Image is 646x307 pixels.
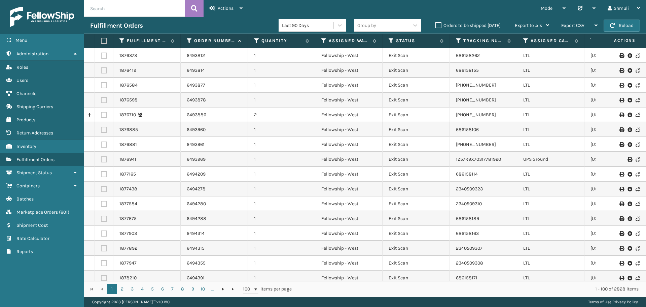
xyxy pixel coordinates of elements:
[119,156,136,163] a: 1876941
[301,286,639,293] div: 1 - 100 of 2828 items
[248,196,315,211] td: 1
[627,97,632,103] i: Pull BOL
[561,23,584,28] span: Export CSV
[16,91,36,96] span: Channels
[450,167,517,182] td: 686158114
[593,35,640,46] span: Actions
[619,68,623,73] i: Print BOL
[450,63,517,78] td: 686158155
[16,249,33,254] span: Reports
[619,172,623,177] i: Print BOL
[450,196,517,211] td: 2340509310
[119,215,137,222] a: 1877675
[248,167,315,182] td: 1
[627,82,632,89] i: Pull BOL
[218,5,234,11] span: Actions
[450,93,517,108] td: [PHONE_NUMBER]
[119,260,137,267] a: 1877947
[450,137,517,152] td: [PHONE_NUMBER]
[315,108,383,122] td: Fellowship - West
[636,127,640,132] i: Never Shipped
[127,38,168,44] label: Fulfillment Order Id
[187,171,206,178] a: 6494209
[383,211,450,226] td: Exit Scan
[517,182,584,196] td: LTL
[450,241,517,256] td: 2340509307
[168,284,178,294] a: 7
[15,37,27,43] span: Menu
[187,112,206,118] a: 6493886
[517,241,584,256] td: LTL
[383,63,450,78] td: Exit Scan
[450,211,517,226] td: 686158189
[248,211,315,226] td: 1
[16,209,58,215] span: Marketplace Orders
[315,78,383,93] td: Fellowship - West
[383,226,450,241] td: Exit Scan
[619,113,623,117] i: Print BOL
[187,97,206,103] a: 6493878
[627,215,632,222] i: Pull BOL
[230,286,236,292] span: Go to the last page
[588,300,611,304] a: Terms of Use
[383,93,450,108] td: Exit Scan
[329,38,369,44] label: Assigned Warehouse
[261,38,302,44] label: Quantity
[248,48,315,63] td: 1
[627,260,632,267] i: Pull BOL
[383,241,450,256] td: Exit Scan
[187,67,205,74] a: 6493814
[16,130,53,136] span: Return Addresses
[315,63,383,78] td: Fellowship - West
[515,23,542,28] span: Export to .xls
[16,157,55,162] span: Fulfillment Orders
[315,93,383,108] td: Fellowship - West
[383,108,450,122] td: Exit Scan
[16,117,35,123] span: Products
[187,201,206,207] a: 6494280
[517,63,584,78] td: LTL
[636,246,640,251] i: Never Shipped
[92,297,170,307] p: Copyright 2023 [PERSON_NAME]™ v 1.0.190
[517,226,584,241] td: LTL
[248,152,315,167] td: 1
[383,256,450,271] td: Exit Scan
[517,122,584,137] td: LTL
[16,144,36,149] span: Inventory
[315,211,383,226] td: Fellowship - West
[119,245,137,252] a: 1877892
[194,38,235,44] label: Order Number
[517,137,584,152] td: LTL
[90,22,143,30] h3: Fulfillment Orders
[315,196,383,211] td: Fellowship - West
[619,246,623,251] i: Print BOL
[636,172,640,177] i: Never Shipped
[315,241,383,256] td: Fellowship - West
[517,108,584,122] td: LTL
[517,256,584,271] td: LTL
[248,271,315,285] td: 1
[636,142,640,147] i: Never Shipped
[636,157,640,162] i: Never Shipped
[450,122,517,137] td: 686158106
[119,171,136,178] a: 1877165
[450,226,517,241] td: 686158163
[248,122,315,137] td: 1
[315,182,383,196] td: Fellowship - West
[627,112,632,118] i: Pull BOL
[198,284,208,294] a: 10
[119,230,137,237] a: 1877903
[10,7,74,27] img: logo
[16,51,48,57] span: Administration
[315,122,383,137] td: Fellowship - West
[627,157,632,162] i: Print Label
[636,231,640,236] i: Never Shipped
[127,284,137,294] a: 3
[627,201,632,207] i: Pull BOL
[187,260,206,267] a: 6494355
[243,286,253,293] span: 100
[636,98,640,102] i: Never Shipped
[450,271,517,285] td: 686158171
[117,284,127,294] a: 2
[248,93,315,108] td: 1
